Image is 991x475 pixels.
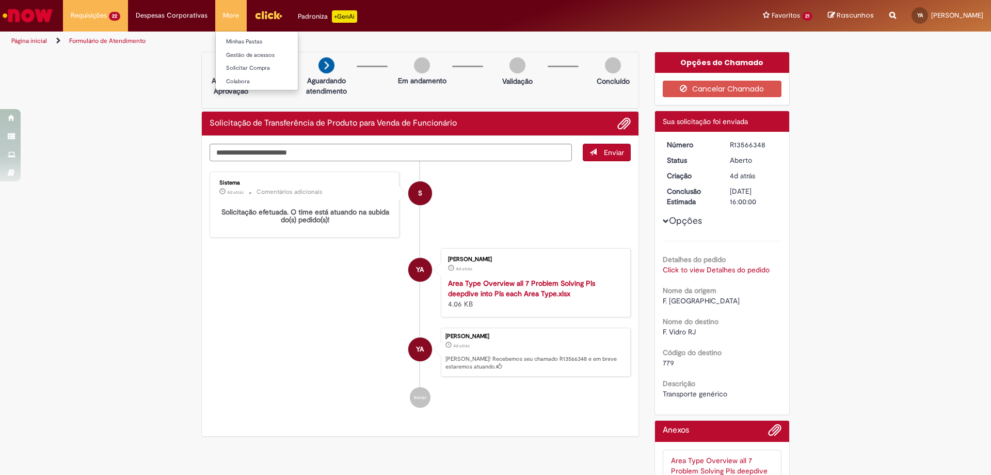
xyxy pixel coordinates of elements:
[617,117,631,130] button: Adicionar anexos
[659,140,723,150] dt: Número
[216,50,329,61] a: Gestão de acessos
[453,343,470,349] span: 4d atrás
[663,296,740,305] span: F. [GEOGRAPHIC_DATA]
[663,379,695,388] b: Descrição
[828,11,874,21] a: Rascunhos
[210,119,457,128] h2: Solicitação de Transferência de Produto para Venda de Funcionário Histórico de tíquete
[456,266,472,272] span: 4d atrás
[216,76,329,87] a: Colabora
[414,57,430,73] img: img-circle-grey.png
[509,57,525,73] img: img-circle-grey.png
[210,161,631,418] ul: Histórico de tíquete
[227,189,244,195] time: 25/09/2025 12:06:56
[298,10,357,23] div: Padroniza
[663,265,770,274] a: Click to view Detalhes do pedido
[663,81,782,97] button: Cancelar Chamado
[216,63,329,74] a: Solicitar Compra
[301,75,351,96] p: Aguardando atendimento
[663,389,727,399] span: Transporte genérico
[772,10,800,21] span: Favoritos
[604,148,624,157] span: Enviar
[416,337,424,362] span: YA
[663,327,696,336] span: F. Vidro RJ
[8,32,653,51] ul: Trilhas de página
[257,188,323,196] small: Comentários adicionais
[1,5,54,26] img: ServiceNow
[71,10,107,21] span: Requisições
[69,37,146,45] a: Formulário de Atendimento
[730,140,778,150] div: R13566348
[456,266,472,272] time: 25/09/2025 12:06:47
[136,10,207,21] span: Despesas Corporativas
[659,186,723,207] dt: Conclusão Estimada
[448,279,595,298] a: Area Type Overview all 7 Problem Solving PIs deepdive into PIs each Area Type.xlsx
[206,75,256,96] p: Aguardando Aprovação
[453,343,470,349] time: 25/09/2025 12:06:51
[448,278,620,309] div: 4.06 KB
[210,144,572,161] textarea: Digite sua mensagem aqui...
[768,423,781,442] button: Adicionar anexos
[502,76,533,86] p: Validação
[221,207,391,224] b: Solicitação efetuada. O time está atuando na subida do(s) pedido(s)!
[605,57,621,73] img: img-circle-grey.png
[445,355,625,371] p: [PERSON_NAME]! Recebemos seu chamado R13566348 e em breve estaremos atuando.
[837,10,874,20] span: Rascunhos
[730,171,778,181] div: 25/09/2025 12:06:51
[445,333,625,340] div: [PERSON_NAME]
[730,171,755,180] span: 4d atrás
[917,12,923,19] span: YA
[663,286,716,295] b: Nome da origem
[663,317,718,326] b: Nome do destino
[223,10,239,21] span: More
[663,426,689,435] h2: Anexos
[418,181,422,206] span: S
[216,36,329,48] a: Minhas Pastas
[730,186,778,207] div: [DATE] 16:00:00
[597,76,630,86] p: Concluído
[663,117,748,126] span: Sua solicitação foi enviada
[663,358,674,367] span: 779
[408,181,432,205] div: System
[210,328,631,377] li: Ygor Alves De Lima Amaral
[408,338,432,361] div: Ygor Alves De Lima Amaral
[802,12,812,21] span: 21
[663,348,722,357] b: Código do destino
[109,12,120,21] span: 22
[215,31,298,90] ul: More
[659,171,723,181] dt: Criação
[655,52,790,73] div: Opções do Chamado
[219,180,391,186] div: Sistema
[730,171,755,180] time: 25/09/2025 12:06:51
[398,75,446,86] p: Em andamento
[730,155,778,165] div: Aberto
[416,257,424,282] span: YA
[448,256,620,263] div: [PERSON_NAME]
[318,57,334,73] img: arrow-next.png
[227,189,244,195] span: 4d atrás
[583,144,631,161] button: Enviar
[332,10,357,23] p: +GenAi
[663,255,726,264] b: Detalhes do pedido
[408,258,432,282] div: Ygor Alves De Lima Amaral
[11,37,47,45] a: Página inicial
[659,155,723,165] dt: Status
[254,7,282,23] img: click_logo_yellow_360x200.png
[931,11,983,20] span: [PERSON_NAME]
